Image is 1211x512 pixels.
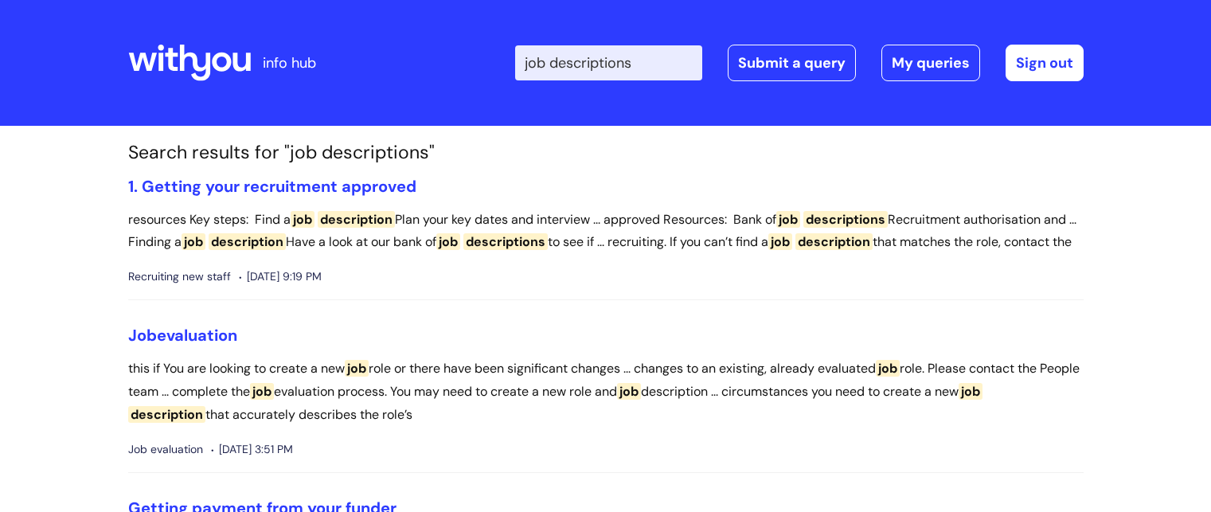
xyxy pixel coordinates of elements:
span: description [318,211,395,228]
p: resources Key steps: Find a Plan your key dates and interview ... approved Resources: Bank of Rec... [128,209,1084,255]
input: Search [515,45,702,80]
span: [DATE] 9:19 PM [239,267,322,287]
span: job [959,383,982,400]
span: descriptions [463,233,548,250]
a: Jobevaluation [128,325,237,346]
div: | - [515,45,1084,81]
p: this if You are looking to create a new role or there have been significant changes ... changes t... [128,358,1084,426]
span: job [436,233,460,250]
span: job [345,360,369,377]
span: job [291,211,314,228]
a: Sign out [1006,45,1084,81]
span: Job evaluation [128,440,203,459]
span: job [617,383,641,400]
a: Submit a query [728,45,856,81]
span: job [250,383,274,400]
a: 1. Getting your recruitment approved [128,176,416,197]
a: My queries [881,45,980,81]
span: description [209,233,286,250]
span: description [128,406,205,423]
span: job [182,233,205,250]
span: job [876,360,900,377]
span: description [795,233,873,250]
span: [DATE] 3:51 PM [211,440,293,459]
span: job [776,211,800,228]
p: info hub [263,50,316,76]
h1: Search results for "job descriptions" [128,142,1084,164]
span: descriptions [803,211,888,228]
span: Job [128,325,157,346]
span: job [768,233,792,250]
span: Recruiting new staff [128,267,231,287]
